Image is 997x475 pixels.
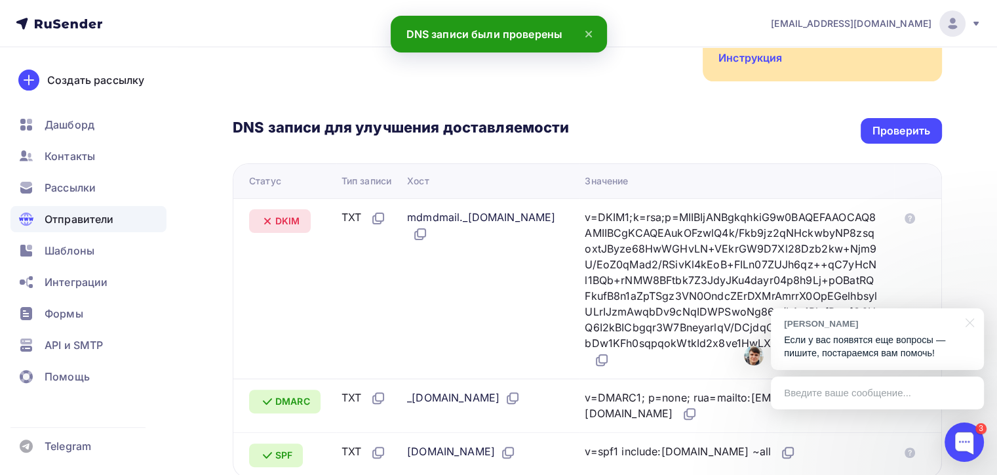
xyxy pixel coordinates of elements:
[784,318,958,330] div: [PERSON_NAME]
[45,438,91,454] span: Telegram
[771,10,981,37] a: [EMAIL_ADDRESS][DOMAIN_NAME]
[10,175,166,201] a: Рассылки
[45,211,114,227] span: Отправители
[275,395,310,408] span: DMARC
[407,209,564,242] div: mdmdmail._[DOMAIN_NAME]
[771,17,931,30] span: [EMAIL_ADDRESS][DOMAIN_NAME]
[718,51,782,64] a: Инструкция
[45,369,90,384] span: Помощь
[407,390,520,407] div: _[DOMAIN_NAME]
[585,444,796,461] div: v=spf1 include:[DOMAIN_NAME] ~all
[45,274,108,290] span: Интеграции
[784,333,971,360] p: Если у вас появятся еще вопросы — пишите, постараемся вам помочь!
[585,209,878,368] div: v=DKIM1;k=rsa;p=MIIBIjANBgkqhkiG9w0BAQEFAAOCAQ8AMIIBCgKCAQEAukOFzwlQ4k/Fkb9jz2qNHckwbyNP8zsqoxtJB...
[47,72,144,88] div: Создать рассылку
[45,117,94,133] span: Дашборд
[342,444,386,461] div: TXT
[585,390,878,423] div: v=DMARC1; p=none; rua=mailto:[EMAIL_ADDRESS][DOMAIN_NAME]
[744,346,764,365] img: Илья С.
[10,300,166,327] a: Формы
[10,112,166,138] a: Дашборд
[975,423,987,434] div: 3
[407,175,429,188] div: Хост
[585,175,628,188] div: Значение
[10,206,166,232] a: Отправители
[45,243,94,258] span: Шаблоны
[872,123,930,138] div: Проверить
[45,306,83,321] span: Формы
[342,209,386,226] div: TXT
[342,175,391,188] div: Тип записи
[45,180,96,196] span: Рассылки
[275,449,292,462] span: SPF
[771,377,984,409] div: Введите ваше сообщение...
[45,148,95,164] span: Контакты
[10,237,166,264] a: Шаблоны
[10,143,166,169] a: Контакты
[275,215,300,228] span: DKIM
[342,390,386,407] div: TXT
[45,337,103,353] span: API и SMTP
[233,118,569,139] h3: DNS записи для улучшения доставляемости
[407,444,516,461] div: [DOMAIN_NAME]
[249,175,281,188] div: Статус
